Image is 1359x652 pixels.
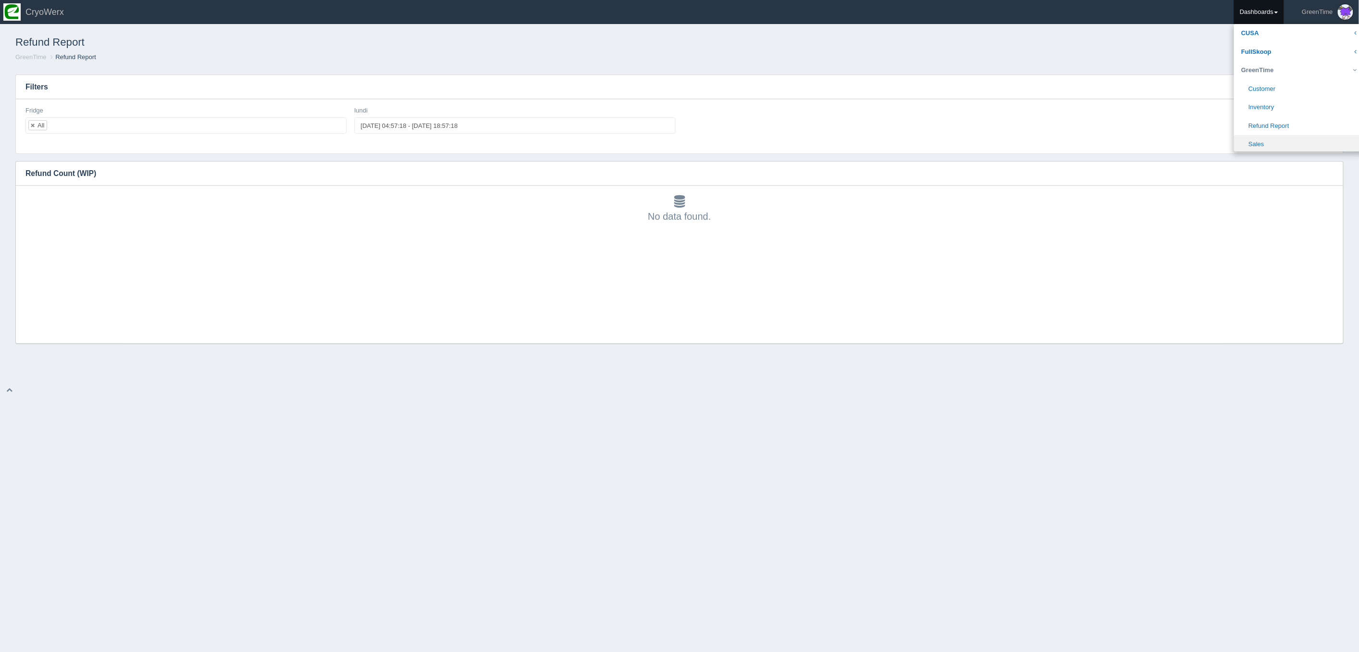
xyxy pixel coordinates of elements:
[15,32,679,53] h1: Refund Report
[1302,2,1333,22] div: GreenTime
[3,3,21,21] img: so2zg2bv3y2ub16hxtjr.png
[25,7,64,17] span: CryoWerx
[25,195,1334,223] div: No data found.
[16,162,1329,186] h3: Refund Count (WIP)
[1338,4,1353,20] img: Profile Picture
[25,106,43,115] label: Fridge
[48,53,96,62] li: Refund Report
[15,53,47,61] a: GreenTime
[16,75,1343,99] h3: Filters
[354,106,367,115] label: lundi
[38,122,44,128] div: All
